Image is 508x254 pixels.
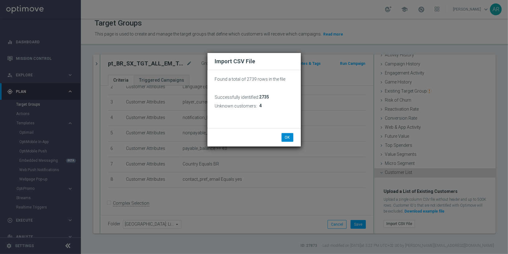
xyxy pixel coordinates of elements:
[282,133,293,142] button: OK
[215,58,293,65] h2: Import CSV File
[215,103,257,109] h3: Unknown customers:
[259,103,262,108] span: 4
[215,76,293,82] p: Found a total of 2739 rows in the file
[215,94,259,100] h3: Successfully identified:
[259,94,269,100] span: 2735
